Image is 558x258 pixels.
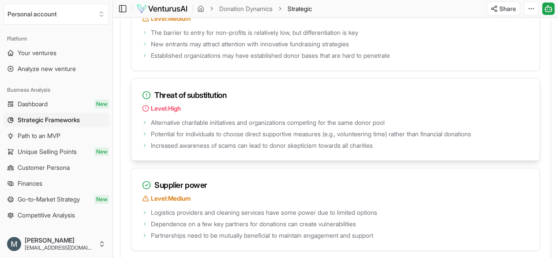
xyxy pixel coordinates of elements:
[151,194,191,203] span: Level: Medium
[18,64,76,73] span: Analyze new venture
[18,116,80,124] span: Strategic Frameworks
[25,244,95,251] span: [EMAIL_ADDRESS][DOMAIN_NAME]
[151,118,385,127] span: Alternative charitable initiatives and organizations competing for the same donor pool
[18,211,75,220] span: Competitive Analysis
[151,141,373,150] span: Increased awareness of scams can lead to donor skepticism towards all charities
[4,83,109,97] div: Business Analysis
[94,100,109,108] span: New
[4,32,109,46] div: Platform
[18,49,56,57] span: Your ventures
[18,179,42,188] span: Finances
[4,62,109,76] a: Analyze new venture
[151,208,377,217] span: Logistics providers and cleaning services have some power due to limited options
[4,208,109,222] a: Competitive Analysis
[151,40,349,49] span: New entrants may attract attention with innovative fundraising strategies
[487,2,520,16] button: Share
[18,131,60,140] span: Path to an MVP
[288,4,312,13] span: Strategic
[151,14,191,23] span: Level: Medium
[4,161,109,175] a: Customer Persona
[136,4,188,14] img: logo
[151,104,181,113] span: Level: High
[197,4,312,13] nav: breadcrumb
[4,192,109,206] a: Go-to-Market StrategyNew
[151,220,356,228] span: Dependence on a few key partners for donations can create vulnerabilities
[18,100,48,108] span: Dashboard
[4,229,109,243] div: Tools
[151,231,373,240] span: Partnerships need to be mutually beneficial to maintain engagement and support
[4,129,109,143] a: Path to an MVP
[4,233,109,254] button: [PERSON_NAME][EMAIL_ADDRESS][DOMAIN_NAME]
[151,130,471,138] span: Potential for individuals to choose direct supportive measures (e.g., volunteering time) rather t...
[7,237,21,251] img: ACg8ocJYABQo2h2nCuNDQJAKpDz-ftgYNDlDQTzoLv5wrAIPj1yiqQ=s96-c
[18,195,80,204] span: Go-to-Market Strategy
[4,176,109,191] a: Finances
[4,113,109,127] a: Strategic Frameworks
[151,28,358,37] span: The barrier to entry for non-profits is relatively low, but differentiation is key
[4,4,109,25] button: Select an organization
[142,179,529,191] h3: Supplier power
[94,147,109,156] span: New
[219,4,273,13] a: Donation Dynamics
[4,46,109,60] a: Your ventures
[499,4,516,13] span: Share
[18,163,70,172] span: Customer Persona
[4,97,109,111] a: DashboardNew
[4,145,109,159] a: Unique Selling PointsNew
[18,147,77,156] span: Unique Selling Points
[94,195,109,204] span: New
[142,89,529,101] h3: Threat of substitution
[25,236,95,244] span: [PERSON_NAME]
[151,51,390,60] span: Established organizations may have established donor bases that are hard to penetrate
